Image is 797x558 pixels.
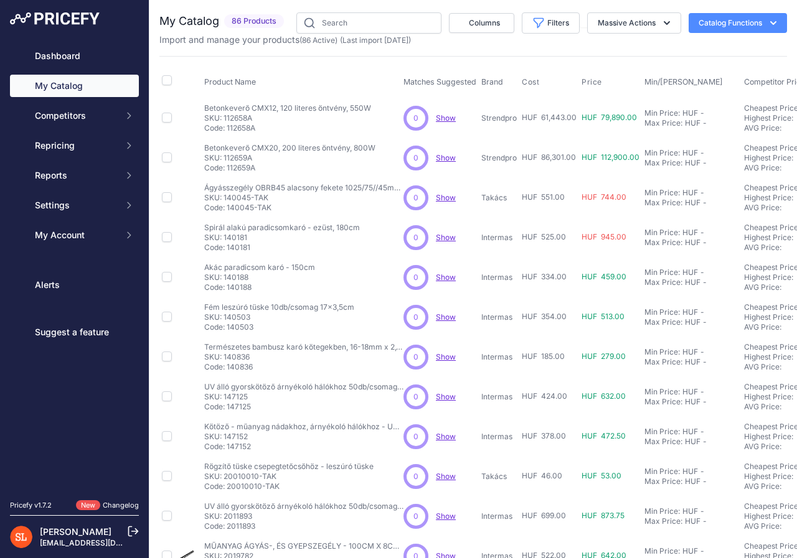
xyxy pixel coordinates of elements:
[413,312,418,323] span: 0
[204,312,354,322] p: SKU: 140503
[682,347,698,357] div: HUF
[582,77,602,87] span: Price
[413,431,418,442] span: 0
[644,307,680,317] div: Min Price:
[644,467,680,477] div: Min Price:
[10,224,139,246] button: My Account
[224,14,284,29] span: 86 Products
[204,352,403,362] p: SKU: 140836
[10,321,139,343] a: Suggest a feature
[522,312,567,321] span: HUF 354.00
[204,263,315,272] p: Akác paradicsom karó - 150cm
[299,35,337,45] span: ( )
[522,232,566,241] span: HUF 525.00
[644,437,682,447] div: Max Price:
[204,322,354,332] p: Code: 140503
[682,267,698,277] div: HUF
[698,228,704,238] div: -
[35,139,116,152] span: Repricing
[522,431,566,440] span: HUF 378.00
[204,302,354,312] p: Fém leszúró tüske 10db/csomag 17x3,5cm
[10,134,139,157] button: Repricing
[644,238,682,248] div: Max Price:
[481,193,517,203] p: Takács
[204,501,403,511] p: UV álló gyorskötöző árnyékoló hálókhoz 50db/csomag, szürke - 14cm
[698,188,704,198] div: -
[700,477,707,486] div: -
[204,402,403,412] p: Code: 147125
[10,45,139,67] a: Dashboard
[685,277,700,287] div: HUF
[10,75,139,97] a: My Catalog
[685,317,700,327] div: HUF
[413,511,418,522] span: 0
[204,541,403,551] p: MŰANYAG ÁGYÁS-, ÉS GYEPSZEGÉLY - 100CM X 8CM X 4,5 CM, FEKETE (térkőszegély) BORDER
[436,272,456,282] a: Show
[682,546,698,556] div: HUF
[204,123,371,133] p: Code: 112658A
[436,113,456,123] span: Show
[698,347,704,357] div: -
[204,432,403,442] p: SKU: 147152
[413,351,418,363] span: 0
[436,432,456,441] a: Show
[204,153,375,163] p: SKU: 112659A
[436,233,456,242] a: Show
[522,77,542,87] button: Cost
[302,35,335,45] a: 86 Active
[10,45,139,485] nav: Sidebar
[436,472,456,481] a: Show
[204,511,403,521] p: SKU: 2011893
[204,422,403,432] p: Kötöző - műanyag nádakhoz, árnyékoló hálókhoz - UV álló, bambusz (26db/csom.)
[340,35,411,45] span: (Last import [DATE])
[685,516,700,526] div: HUF
[685,158,700,168] div: HUF
[204,183,403,193] p: Ágyásszegély OBRB45 alacsony fekete 1025/75//45mm / Bradas
[582,152,639,162] span: HUF 112,900.00
[413,272,418,283] span: 0
[35,229,116,241] span: My Account
[522,351,565,361] span: HUF 185.00
[204,143,375,153] p: Betonkeverő CMX20, 200 literes öntvény, 800W
[436,352,456,361] span: Show
[481,233,517,243] p: Intermas
[436,153,456,162] a: Show
[698,387,704,397] div: -
[103,501,139,509] a: Changelog
[685,357,700,367] div: HUF
[10,164,139,187] button: Reports
[582,312,625,321] span: HUF 513.00
[700,437,707,447] div: -
[481,77,503,86] span: Brand
[413,471,418,482] span: 0
[522,391,567,401] span: HUF 424.00
[522,113,577,122] span: HUF 61,443.00
[522,192,565,202] span: HUF 551.00
[685,397,700,407] div: HUF
[698,267,704,277] div: -
[644,347,680,357] div: Min Price:
[698,307,704,317] div: -
[644,158,682,168] div: Max Price:
[413,391,418,402] span: 0
[35,169,116,182] span: Reports
[700,158,707,168] div: -
[582,77,605,87] button: Price
[10,274,139,296] a: Alerts
[204,392,403,402] p: SKU: 147125
[481,352,517,362] p: Intermas
[644,546,680,556] div: Min Price:
[522,471,562,480] span: HUF 46.00
[35,109,116,122] span: Competitors
[582,113,637,122] span: HUF 79,890.00
[682,307,698,317] div: HUF
[204,103,371,113] p: Betonkeverő CMX12, 120 literes öntvény, 550W
[582,511,625,520] span: HUF 873.75
[204,472,374,481] p: SKU: 20010010-TAK
[436,392,456,401] a: Show
[644,188,680,198] div: Min Price:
